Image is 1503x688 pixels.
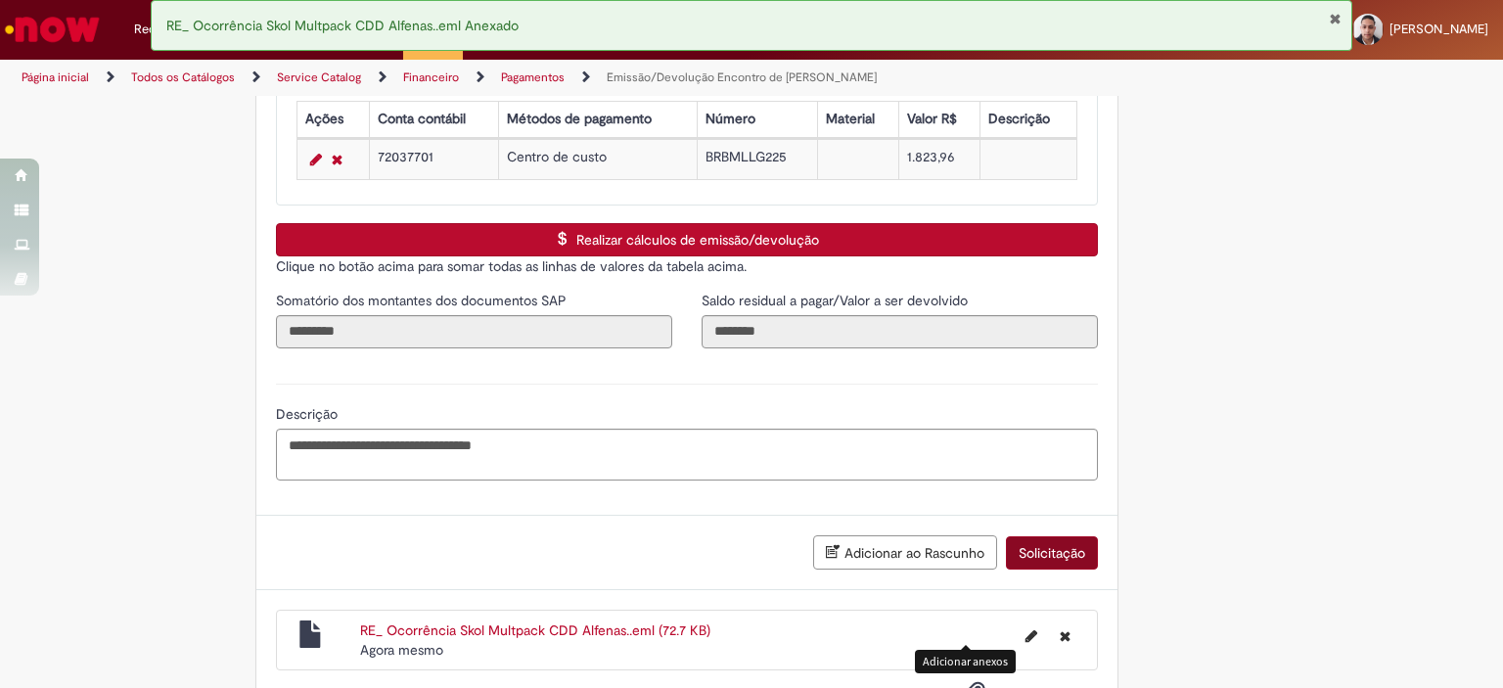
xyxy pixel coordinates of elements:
[818,101,899,137] th: Material
[403,69,459,85] a: Financeiro
[898,139,980,179] td: 1.823,96
[360,641,443,659] time: 29/08/2025 14:24:13
[1006,536,1098,570] button: Solicitação
[305,148,327,171] a: Editar Linha 1
[898,101,980,137] th: Valor R$
[276,256,1098,276] p: Clique no botão acima para somar todas as linhas de valores da tabela acima.
[702,292,972,309] span: Somente leitura - Saldo residual a pagar/Valor a ser devolvido
[276,405,342,423] span: Descrição
[1014,620,1049,652] button: Editar nome de arquivo RE_ Ocorrência Skol Multpack CDD Alfenas..eml
[277,69,361,85] a: Service Catalog
[276,291,570,310] label: Somente leitura - Somatório dos montantes dos documentos SAP
[360,641,443,659] span: Agora mesmo
[813,535,997,570] button: Adicionar ao Rascunho
[276,292,570,309] span: Somente leitura - Somatório dos montantes dos documentos SAP
[697,101,817,137] th: Número
[2,10,103,49] img: ServiceNow
[15,60,987,96] ul: Trilhas de página
[296,101,369,137] th: Ações
[369,101,498,137] th: Conta contábil
[360,621,710,639] a: RE_ Ocorrência Skol Multpack CDD Alfenas..eml (72.7 KB)
[498,139,697,179] td: Centro de custo
[131,69,235,85] a: Todos os Catálogos
[980,101,1077,137] th: Descrição
[1048,620,1082,652] button: Excluir RE_ Ocorrência Skol Multpack CDD Alfenas..eml
[498,101,697,137] th: Métodos de pagamento
[134,20,203,39] span: Requisições
[22,69,89,85] a: Página inicial
[369,139,498,179] td: 72037701
[1389,21,1488,37] span: [PERSON_NAME]
[327,148,347,171] a: Remover linha 1
[1329,11,1342,26] button: Fechar Notificação
[276,315,672,348] input: Somatório dos montantes dos documentos SAP
[915,650,1016,672] div: Adicionar anexos
[276,429,1098,482] textarea: Descrição
[501,69,565,85] a: Pagamentos
[276,223,1098,256] button: Realizar cálculos de emissão/devolução
[607,69,877,85] a: Emissão/Devolução Encontro de [PERSON_NAME]
[697,139,817,179] td: BRBMLLG225
[166,17,519,34] span: RE_ Ocorrência Skol Multpack CDD Alfenas..eml Anexado
[702,291,972,310] label: Somente leitura - Saldo residual a pagar/Valor a ser devolvido
[702,315,1098,348] input: Saldo residual a pagar/Valor a ser devolvido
